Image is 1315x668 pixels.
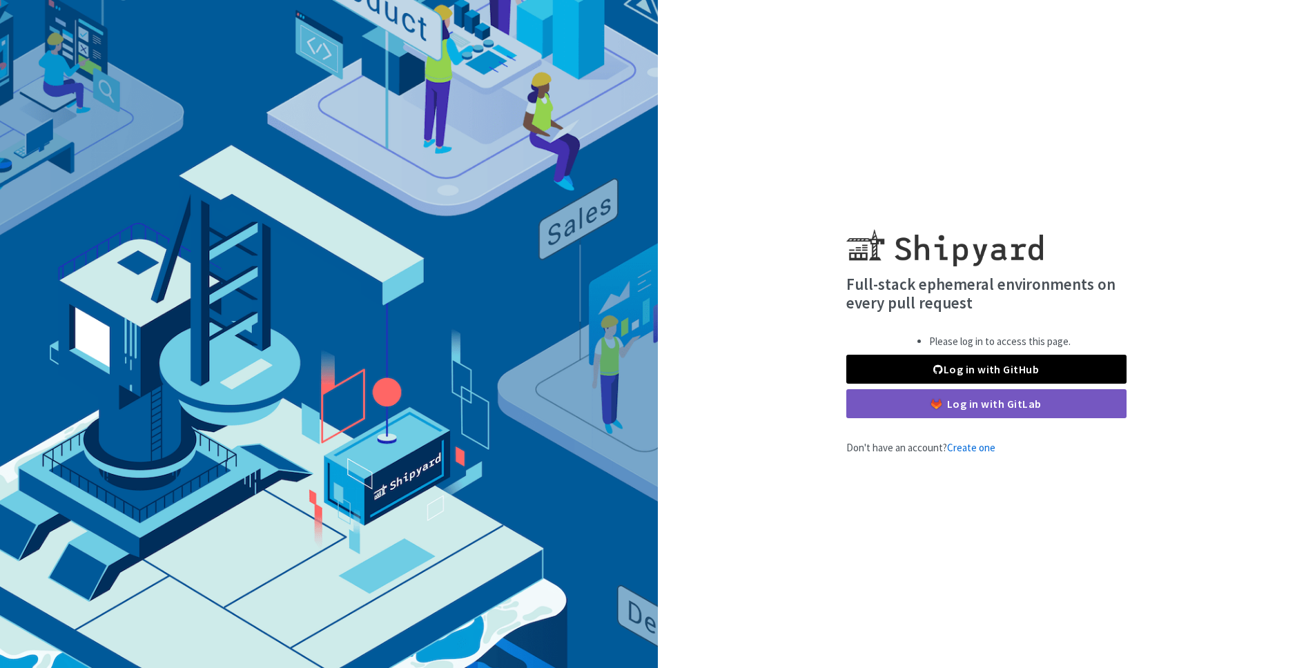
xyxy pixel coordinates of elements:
[846,441,995,454] span: Don't have an account?
[846,355,1127,384] a: Log in with GitHub
[931,399,942,409] img: gitlab-color.svg
[947,441,995,454] a: Create one
[846,213,1043,266] img: Shipyard logo
[929,334,1071,350] li: Please log in to access this page.
[846,389,1127,418] a: Log in with GitLab
[846,275,1127,313] h4: Full-stack ephemeral environments on every pull request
